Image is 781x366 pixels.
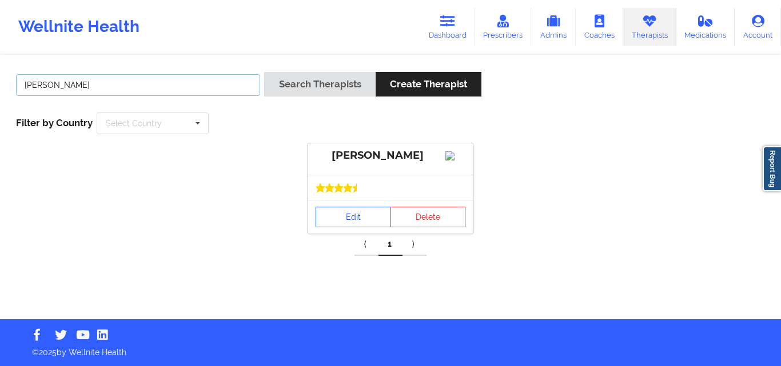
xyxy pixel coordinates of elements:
img: Image%2Fplaceholer-image.png [445,151,465,160]
a: Previous item [354,233,378,256]
div: [PERSON_NAME] [316,149,465,162]
div: Pagination Navigation [354,233,427,256]
a: Dashboard [420,8,475,46]
a: Coaches [576,8,623,46]
a: Prescribers [475,8,532,46]
a: Admins [531,8,576,46]
div: Select Country [106,119,162,127]
p: © 2025 by Wellnite Health [24,339,757,358]
a: Edit [316,207,391,227]
span: Filter by Country [16,117,93,128]
a: Therapists [623,8,676,46]
button: Search Therapists [264,72,375,96]
a: 1 [378,233,403,256]
input: Search Keywords [16,74,260,96]
a: Medications [676,8,735,46]
a: Report Bug [763,146,781,191]
a: Next item [403,233,427,256]
button: Delete [390,207,466,227]
a: Account [735,8,781,46]
button: Create Therapist [376,72,481,96]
